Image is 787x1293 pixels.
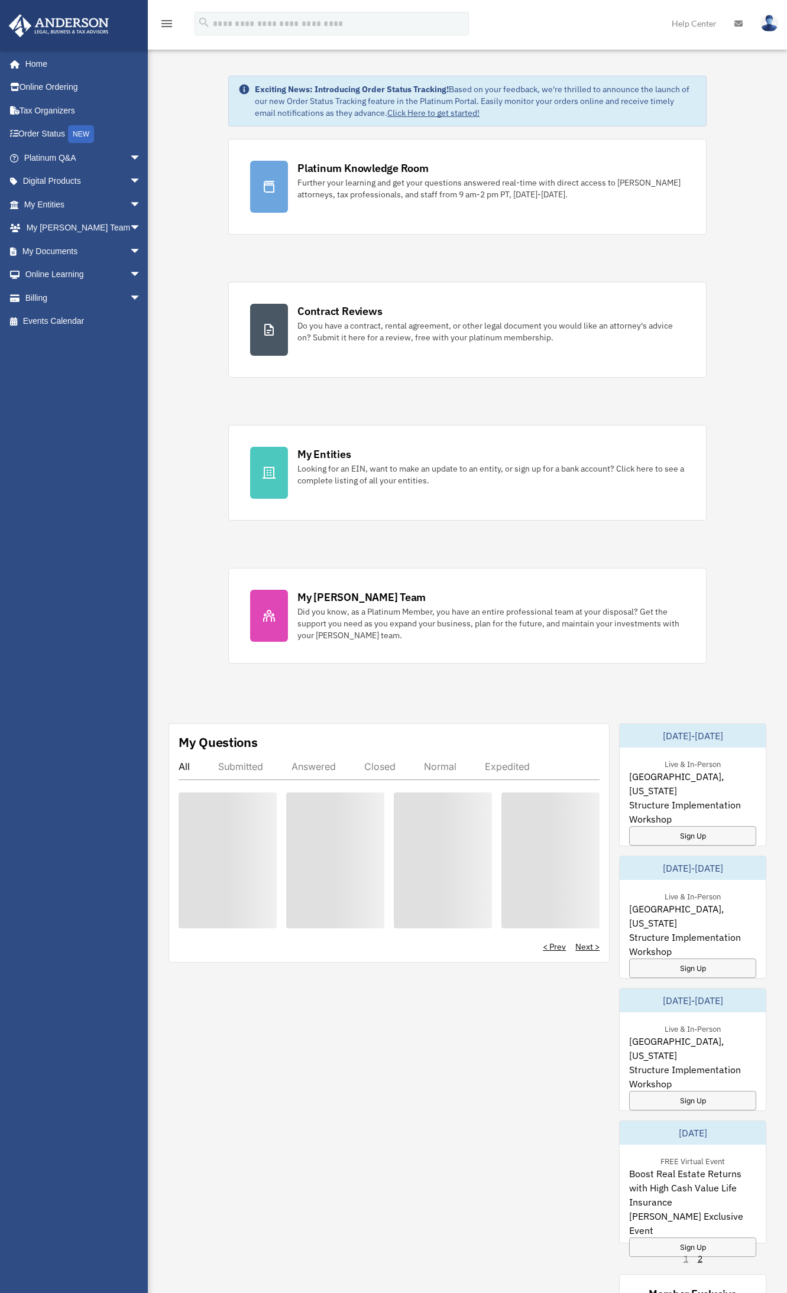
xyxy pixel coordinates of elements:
a: Online Learningarrow_drop_down [8,263,159,287]
a: My Entities Looking for an EIN, want to make an update to an entity, or sign up for a bank accoun... [228,425,707,521]
span: [PERSON_NAME] Exclusive Event [629,1209,756,1237]
a: Platinum Q&Aarrow_drop_down [8,146,159,170]
div: [DATE]-[DATE] [620,856,766,880]
div: Based on your feedback, we're thrilled to announce the launch of our new Order Status Tracking fe... [255,83,697,119]
a: My Entitiesarrow_drop_down [8,193,159,216]
div: [DATE]-[DATE] [620,724,766,748]
span: arrow_drop_down [129,216,153,241]
div: [DATE]-[DATE] [620,989,766,1012]
a: Platinum Knowledge Room Further your learning and get your questions answered real-time with dire... [228,139,707,235]
span: Structure Implementation Workshop [629,798,756,826]
span: arrow_drop_down [129,239,153,264]
div: Live & In-Person [655,757,730,769]
span: arrow_drop_down [129,193,153,217]
a: Billingarrow_drop_down [8,286,159,310]
span: Structure Implementation Workshop [629,1063,756,1091]
a: Click Here to get started! [387,108,480,118]
div: All [179,761,190,772]
div: Answered [292,761,336,772]
a: Sign Up [629,1237,756,1257]
a: 2 [698,1253,702,1265]
div: NEW [68,125,94,143]
span: Structure Implementation Workshop [629,930,756,959]
a: Tax Organizers [8,99,159,122]
a: menu [160,21,174,31]
div: Expedited [485,761,530,772]
div: Contract Reviews [297,304,382,319]
div: Live & In-Person [655,889,730,902]
a: Sign Up [629,959,756,978]
div: FREE Virtual Event [651,1154,734,1167]
div: My [PERSON_NAME] Team [297,590,426,605]
span: [GEOGRAPHIC_DATA], [US_STATE] [629,769,756,798]
a: My [PERSON_NAME] Teamarrow_drop_down [8,216,159,240]
div: Normal [424,761,456,772]
a: Digital Productsarrow_drop_down [8,170,159,193]
span: arrow_drop_down [129,146,153,170]
div: My Questions [179,733,258,751]
span: arrow_drop_down [129,170,153,194]
span: arrow_drop_down [129,263,153,287]
a: Sign Up [629,826,756,846]
span: Boost Real Estate Returns with High Cash Value Life Insurance [629,1167,756,1209]
a: Order StatusNEW [8,122,159,147]
div: Did you know, as a Platinum Member, you have an entire professional team at your disposal? Get th... [297,606,685,641]
div: Platinum Knowledge Room [297,161,429,176]
a: My Documentsarrow_drop_down [8,239,159,263]
div: Further your learning and get your questions answered real-time with direct access to [PERSON_NAM... [297,177,685,200]
div: My Entities [297,447,351,462]
a: Next > [575,941,600,953]
a: Home [8,52,153,76]
strong: Exciting News: Introducing Order Status Tracking! [255,84,449,95]
div: Closed [364,761,396,772]
i: menu [160,17,174,31]
i: search [197,16,210,29]
a: Events Calendar [8,310,159,333]
a: My [PERSON_NAME] Team Did you know, as a Platinum Member, you have an entire professional team at... [228,568,707,664]
div: [DATE] [620,1121,766,1145]
span: arrow_drop_down [129,286,153,310]
div: Live & In-Person [655,1022,730,1034]
a: Contract Reviews Do you have a contract, rental agreement, or other legal document you would like... [228,282,707,378]
span: [GEOGRAPHIC_DATA], [US_STATE] [629,1034,756,1063]
span: [GEOGRAPHIC_DATA], [US_STATE] [629,902,756,930]
div: Do you have a contract, rental agreement, or other legal document you would like an attorney's ad... [297,320,685,343]
img: User Pic [760,15,778,32]
a: Online Ordering [8,76,159,99]
a: Sign Up [629,1091,756,1110]
div: Looking for an EIN, want to make an update to an entity, or sign up for a bank account? Click her... [297,463,685,486]
img: Anderson Advisors Platinum Portal [5,14,112,37]
div: Submitted [218,761,263,772]
a: < Prev [543,941,566,953]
